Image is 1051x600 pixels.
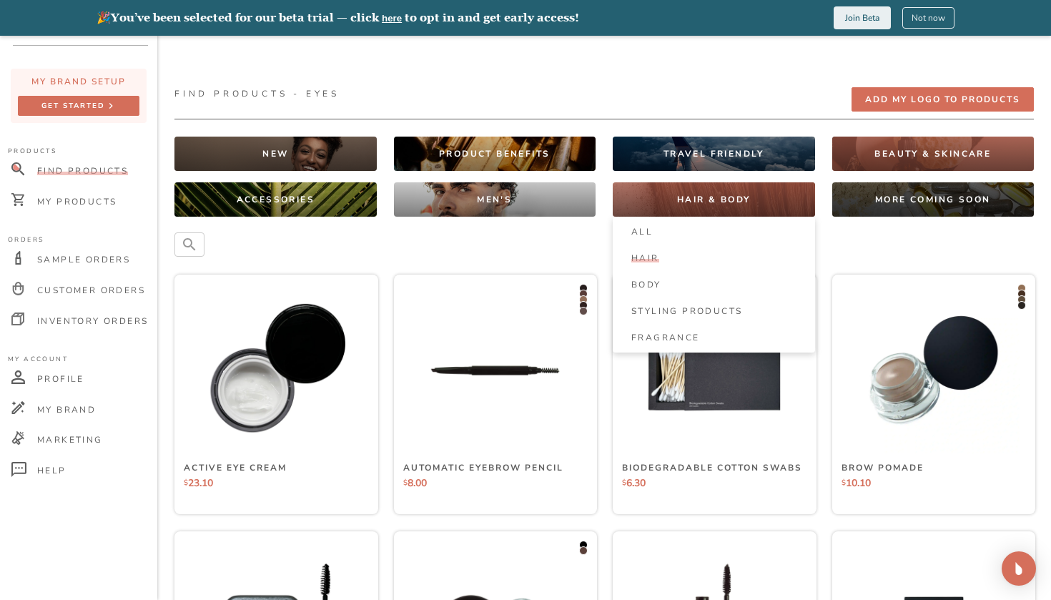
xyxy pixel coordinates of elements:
p: Find Products - eyes [174,87,340,100]
img: Automatic Eyebrow Pencil [410,285,581,456]
span: Biodegradable Cotton Swabs [622,462,802,473]
span: Active Eye Cream [184,462,287,473]
span: Body [631,279,661,290]
p: NEW [262,148,288,159]
p: MORE COMING SOON [875,194,990,205]
p: ACCESSORIES [237,194,315,205]
button: Join Beta [834,6,891,29]
div: 🎉 You’ve been selected for our beta trial — click to opt in and get early access! [97,11,579,24]
span: 6.30 [626,476,646,490]
p: HAIR & BODY [677,194,750,205]
span: Styling Products [631,305,742,317]
img: Active Eye Cream [190,285,362,456]
button: here [382,13,402,24]
span: 10.10 [846,476,871,490]
span: $ [184,478,188,488]
p: MEN'S [477,194,512,205]
button: Not now [902,7,954,29]
p: PRODUCT BENEFITS [439,148,550,159]
img: Brow Pomade [848,285,1020,456]
span: $ [622,478,626,488]
button: Add my Logo To Products [852,87,1034,112]
span: 8.00 [408,476,427,490]
p: TRAVEL FRIENDLY [663,148,764,159]
img: Biodegradable Cotton Swabs [628,285,800,456]
span: 23.10 [188,476,213,490]
span: $ [403,478,408,488]
span: Brow Pomade [842,462,924,473]
div: Add my Logo To Products [865,92,1020,107]
span: All [631,226,653,237]
span: Automatic Eyebrow Pencil [403,462,563,473]
div: Open Intercom Messenger [1002,551,1036,586]
span: $ [842,478,846,488]
span: Hair [631,252,659,264]
p: BEAUTY & SKINCARE [874,148,991,159]
span: Fragrance [631,332,700,343]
